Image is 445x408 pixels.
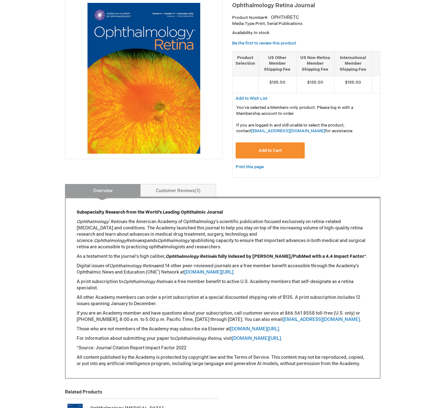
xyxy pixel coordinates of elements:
[334,51,372,76] th: International Member Shipping Fee
[77,219,109,224] em: Ophthalmology
[283,317,360,322] a: [EMAIL_ADDRESS][DOMAIN_NAME]
[94,238,126,243] em: Ophthalmology
[232,21,380,27] p: Print, Serial Publications
[232,21,255,26] strong: Media Type:
[77,310,369,323] p: If you are an Academy member and have questions about your subscription, call customer service at...
[232,15,268,20] strong: Product Number
[232,51,259,76] th: Product Selection
[232,2,315,9] span: Ophthalmology Retina Journal
[236,163,264,171] a: Print this page
[77,294,369,307] p: All other Academy members can order a print subscription at a special discounted shipping rate of...
[77,354,369,367] p: All content published by the Academy is protected by copyright law and the Terms of Service. This...
[77,335,369,342] p: For information about submitting your paper to , visit .
[157,269,159,273] sup: ®
[166,254,199,259] em: Ophthalmology
[271,15,299,21] div: OPHTHRETC
[296,76,334,93] td: $135.00
[109,263,156,269] em: Ophthalmology Retina
[236,105,376,134] p: You've selected a Members-only product. Please log in with a Membership account to order. If you ...
[296,51,334,76] th: US Non-Retina Member Shipping Fee
[200,254,214,259] em: Retina
[251,128,325,133] a: [EMAIL_ADDRESS][DOMAIN_NAME]
[258,76,296,93] td: $135.00
[230,326,279,332] a: [DOMAIN_NAME][URL]
[65,389,102,395] strong: Related Products
[77,279,369,291] p: A print subscription to is a free member benefit to active U.S. Academy members that self-designa...
[68,3,219,154] img: Ophthalmology Retina Journal
[77,263,369,275] p: Digital issues of and 14 other peer-reviewed journals are a free member benefit accessible throug...
[184,269,233,275] a: [DOMAIN_NAME][URL]
[232,41,296,46] a: Be the first to review this product
[334,76,372,93] td: $135.00
[110,219,124,224] em: Retina
[254,30,269,35] span: In stock
[77,345,369,351] p: *Source: Journal Citation Report Impact Factor 2022
[258,51,296,76] th: US Other Member Shipping Fee
[77,210,223,215] strong: Subspecialty Research from the World’s Leading Ophthalmic Journal
[236,96,267,101] a: Add to Wish List
[174,336,221,341] em: Ophthalmology Retina
[126,238,140,243] em: Retina
[77,219,369,250] p: is the American Academy of Ophthalmology's scientific publication focused exclusively on retina-r...
[65,184,141,197] a: Overview
[372,51,410,76] th: Qty
[166,254,366,259] strong: is fully indexed by [PERSON_NAME]/PubMed with a 4.4 Impact Factor*
[77,253,369,260] p: As a testament to the journal's high caliber, .
[232,336,281,341] a: [DOMAIN_NAME][URL]
[109,219,110,222] sup: ®
[157,238,193,243] em: Ophthalmology’s
[236,142,305,158] button: Add to Cart
[140,184,216,197] a: Customer Reviews3
[123,279,170,284] em: Ophthalmology Retina
[232,30,380,36] p: Availability:
[195,188,201,193] span: 3
[77,326,369,332] p: Those who are not members of the Academy may subscribe via Elsevier at .
[259,148,282,153] span: Add to Cart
